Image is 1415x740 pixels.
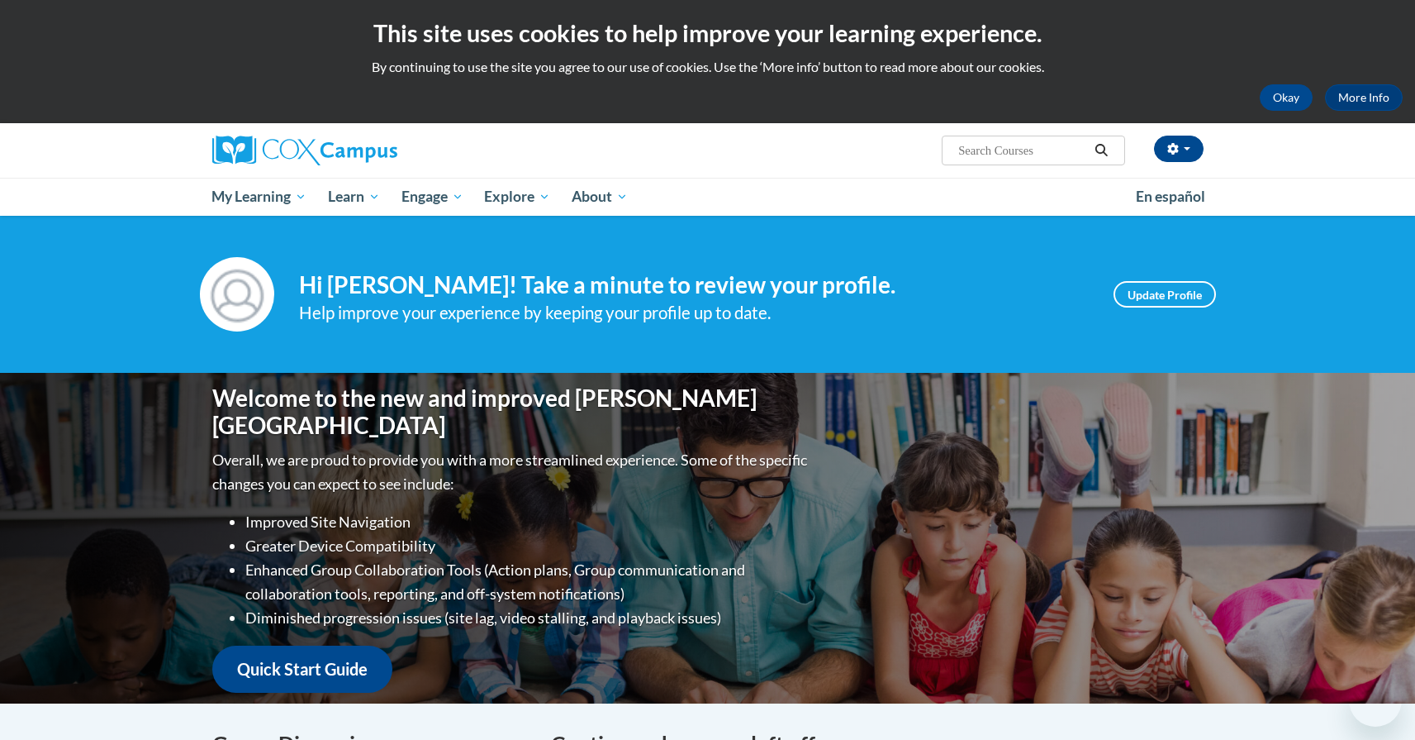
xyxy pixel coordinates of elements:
[401,187,463,207] span: Engage
[212,384,811,440] h1: Welcome to the new and improved [PERSON_NAME][GEOGRAPHIC_DATA]
[299,271,1089,299] h4: Hi [PERSON_NAME]! Take a minute to review your profile.
[957,141,1089,160] input: Search Courses
[572,187,628,207] span: About
[245,606,811,630] li: Diminished progression issues (site lag, video stalling, and playback issues)
[1260,84,1313,111] button: Okay
[245,510,811,534] li: Improved Site Navigation
[245,534,811,558] li: Greater Device Compatibility
[1154,136,1204,162] button: Account Settings
[328,187,380,207] span: Learn
[561,178,639,216] a: About
[1089,141,1113,160] button: Search
[1325,84,1403,111] a: More Info
[200,257,274,332] img: Profile Image
[212,136,526,165] a: Cox Campus
[473,178,561,216] a: Explore
[245,558,811,606] li: Enhanced Group Collaboration Tools (Action plans, Group communication and collaboration tools, re...
[188,178,1228,216] div: Main menu
[1349,674,1402,727] iframe: Button to launch messaging window
[391,178,474,216] a: Engage
[1136,188,1205,205] span: En español
[12,58,1403,76] p: By continuing to use the site you agree to our use of cookies. Use the ‘More info’ button to read...
[1113,281,1216,308] a: Update Profile
[484,187,550,207] span: Explore
[317,178,391,216] a: Learn
[202,178,318,216] a: My Learning
[211,187,306,207] span: My Learning
[299,299,1089,327] div: Help improve your experience by keeping your profile up to date.
[212,646,392,693] a: Quick Start Guide
[1125,179,1216,214] a: En español
[212,448,811,496] p: Overall, we are proud to provide you with a more streamlined experience. Some of the specific cha...
[212,136,397,165] img: Cox Campus
[12,17,1403,50] h2: This site uses cookies to help improve your learning experience.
